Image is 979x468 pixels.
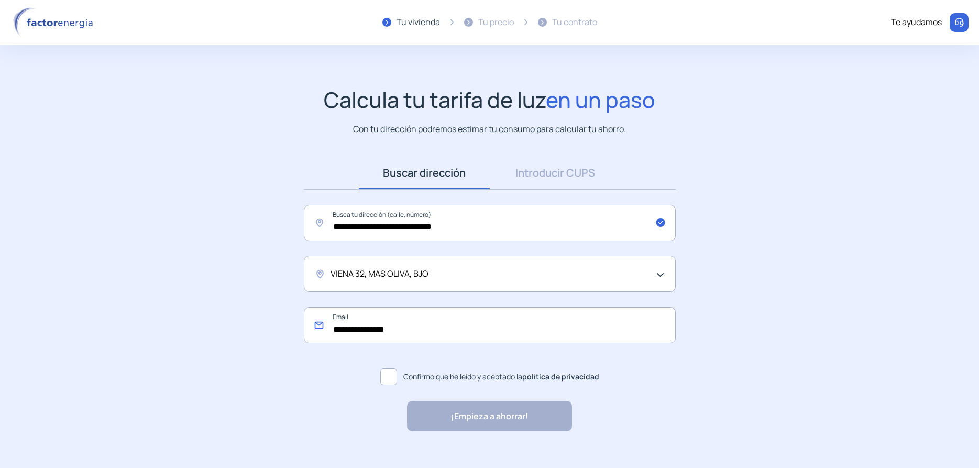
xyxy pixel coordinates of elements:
[891,16,942,29] div: Te ayudamos
[397,16,440,29] div: Tu vivienda
[552,16,597,29] div: Tu contrato
[403,371,599,383] span: Confirmo que he leído y aceptado la
[353,123,626,136] p: Con tu dirección podremos estimar tu consumo para calcular tu ahorro.
[478,16,514,29] div: Tu precio
[954,17,964,28] img: llamar
[10,7,100,38] img: logo factor
[331,267,428,281] span: VIENA 32, MAS OLIVA, BJO
[359,157,490,189] a: Buscar dirección
[490,157,621,189] a: Introducir CUPS
[522,372,599,382] a: política de privacidad
[546,85,655,114] span: en un paso
[324,87,655,113] h1: Calcula tu tarifa de luz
